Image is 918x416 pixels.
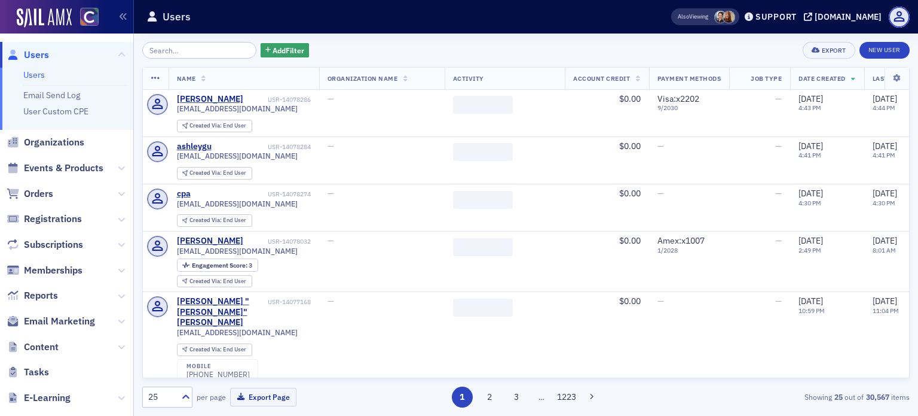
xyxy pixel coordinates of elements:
[678,13,689,20] div: Also
[798,141,823,151] span: [DATE]
[177,189,191,199] a: cpa
[889,7,910,28] span: Profile
[328,296,334,306] span: —
[328,93,334,104] span: —
[775,188,782,199] span: —
[7,136,84,149] a: Organizations
[268,298,311,306] div: USR-14077168
[24,289,58,302] span: Reports
[815,11,882,22] div: [DOMAIN_NAME]
[186,370,250,379] a: [PHONE_NUMBER]
[657,188,664,199] span: —
[177,74,196,83] span: Name
[7,48,49,62] a: Users
[7,391,71,405] a: E-Learning
[24,264,82,277] span: Memberships
[798,74,845,83] span: Date Created
[328,235,334,246] span: —
[7,212,82,226] a: Registrations
[657,93,699,104] span: Visa : x2202
[453,96,513,114] span: ‌
[24,238,83,251] span: Subscriptions
[775,93,782,104] span: —
[261,43,310,58] button: AddFilter
[775,141,782,151] span: —
[163,10,191,24] h1: Users
[7,315,95,328] a: Email Marketing
[189,170,246,177] div: End User
[7,238,83,251] a: Subscriptions
[189,347,246,353] div: End User
[751,74,782,83] span: Job Type
[798,246,821,254] time: 2:49 PM
[189,123,246,129] div: End User
[798,104,821,112] time: 4:43 PM
[7,289,58,302] a: Reports
[177,141,212,152] div: ashleygu
[453,143,513,161] span: ‌
[873,199,895,207] time: 4:30 PM
[556,387,577,408] button: 1223
[177,214,252,227] div: Created Via: End User
[775,296,782,306] span: —
[873,296,897,306] span: [DATE]
[453,299,513,317] span: ‌
[177,275,252,288] div: Created Via: End User
[24,391,71,405] span: E-Learning
[723,11,735,23] span: Sheila Duggan
[177,120,252,132] div: Created Via: End User
[619,296,641,306] span: $0.00
[804,13,886,21] button: [DOMAIN_NAME]
[328,74,398,83] span: Organization Name
[873,151,895,159] time: 4:41 PM
[453,191,513,209] span: ‌
[7,366,49,379] a: Tasks
[192,190,311,198] div: USR-14078274
[859,42,910,59] a: New User
[662,391,910,402] div: Showing out of items
[24,187,53,201] span: Orders
[24,315,95,328] span: Email Marketing
[619,93,641,104] span: $0.00
[189,216,223,224] span: Created Via :
[197,391,226,402] label: per page
[177,247,298,256] span: [EMAIL_ADDRESS][DOMAIN_NAME]
[24,48,49,62] span: Users
[479,387,500,408] button: 2
[506,387,527,408] button: 3
[80,8,99,26] img: SailAMX
[189,345,223,353] span: Created Via :
[7,341,59,354] a: Content
[832,391,844,402] strong: 25
[177,236,243,247] a: [PERSON_NAME]
[245,238,311,245] div: USR-14078032
[189,217,246,224] div: End User
[798,296,823,306] span: [DATE]
[24,341,59,354] span: Content
[177,151,298,160] span: [EMAIL_ADDRESS][DOMAIN_NAME]
[453,74,484,83] span: Activity
[213,143,311,151] div: USR-14078284
[17,8,72,28] img: SailAMX
[657,247,721,254] span: 1 / 2028
[873,235,897,246] span: [DATE]
[657,296,664,306] span: —
[328,188,334,199] span: —
[328,141,334,151] span: —
[619,141,641,151] span: $0.00
[23,90,80,101] a: Email Send Log
[573,74,630,83] span: Account Credit
[453,238,513,256] span: ‌
[873,93,897,104] span: [DATE]
[714,11,727,23] span: Pamela Galey-Coleman
[177,296,266,328] a: [PERSON_NAME] "[PERSON_NAME]" [PERSON_NAME]
[619,188,641,199] span: $0.00
[873,188,897,199] span: [DATE]
[177,259,258,272] div: Engagement Score: 3
[24,366,49,379] span: Tasks
[177,94,243,105] div: [PERSON_NAME]
[657,74,721,83] span: Payment Methods
[230,388,296,406] button: Export Page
